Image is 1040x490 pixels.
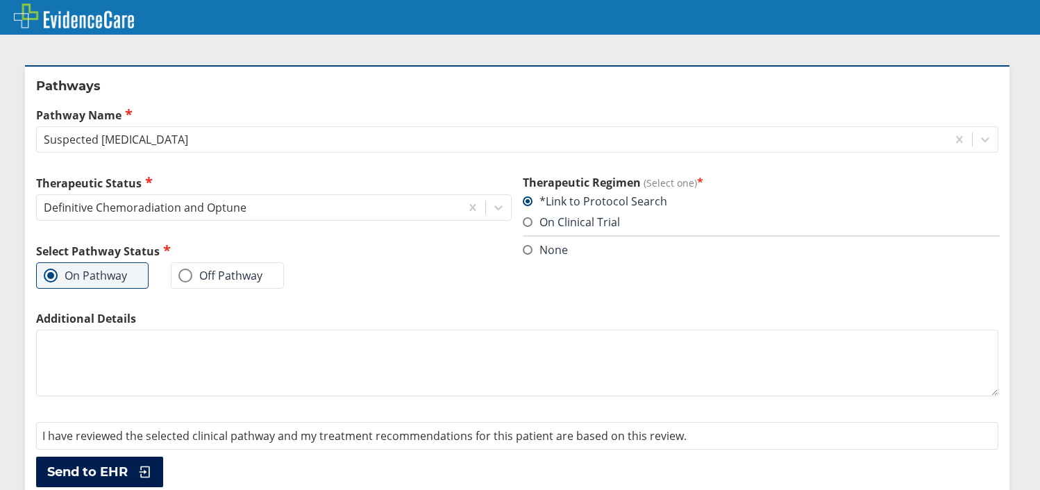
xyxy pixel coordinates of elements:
[14,3,134,28] img: EvidenceCare
[36,311,998,326] label: Additional Details
[36,457,163,487] button: Send to EHR
[36,175,512,191] label: Therapeutic Status
[523,175,998,190] h3: Therapeutic Regimen
[44,132,188,147] div: Suspected [MEDICAL_DATA]
[523,214,620,230] label: On Clinical Trial
[44,200,246,215] div: Definitive Chemoradiation and Optune
[47,464,128,480] span: Send to EHR
[42,428,687,443] span: I have reviewed the selected clinical pathway and my treatment recommendations for this patient a...
[36,78,998,94] h2: Pathways
[178,269,262,282] label: Off Pathway
[44,269,127,282] label: On Pathway
[523,194,667,209] label: *Link to Protocol Search
[36,243,512,259] h2: Select Pathway Status
[36,107,998,123] label: Pathway Name
[523,242,568,257] label: None
[644,176,697,189] span: (Select one)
